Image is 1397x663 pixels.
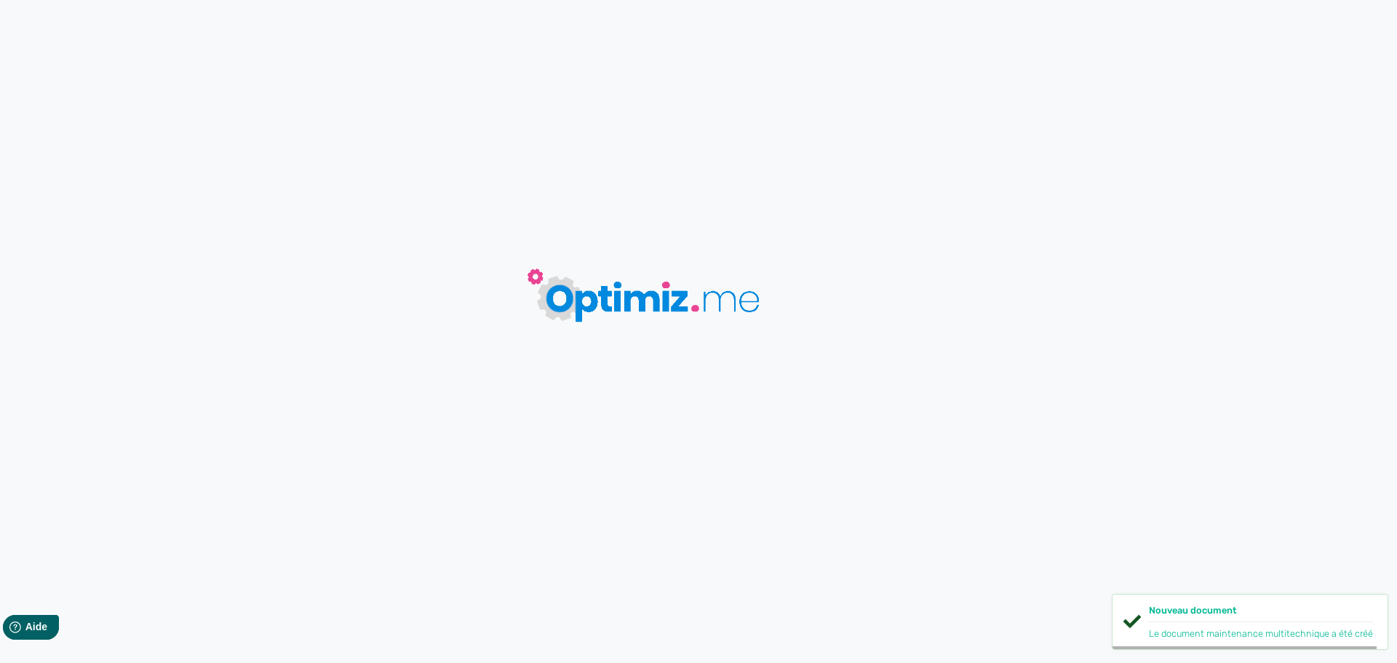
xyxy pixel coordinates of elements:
[489,232,816,355] img: loader-big-blue.gif
[74,12,96,23] span: Aide
[1149,627,1373,640] div: Le document maintenance multitechnique a été créé
[1149,603,1373,622] div: Nouveau document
